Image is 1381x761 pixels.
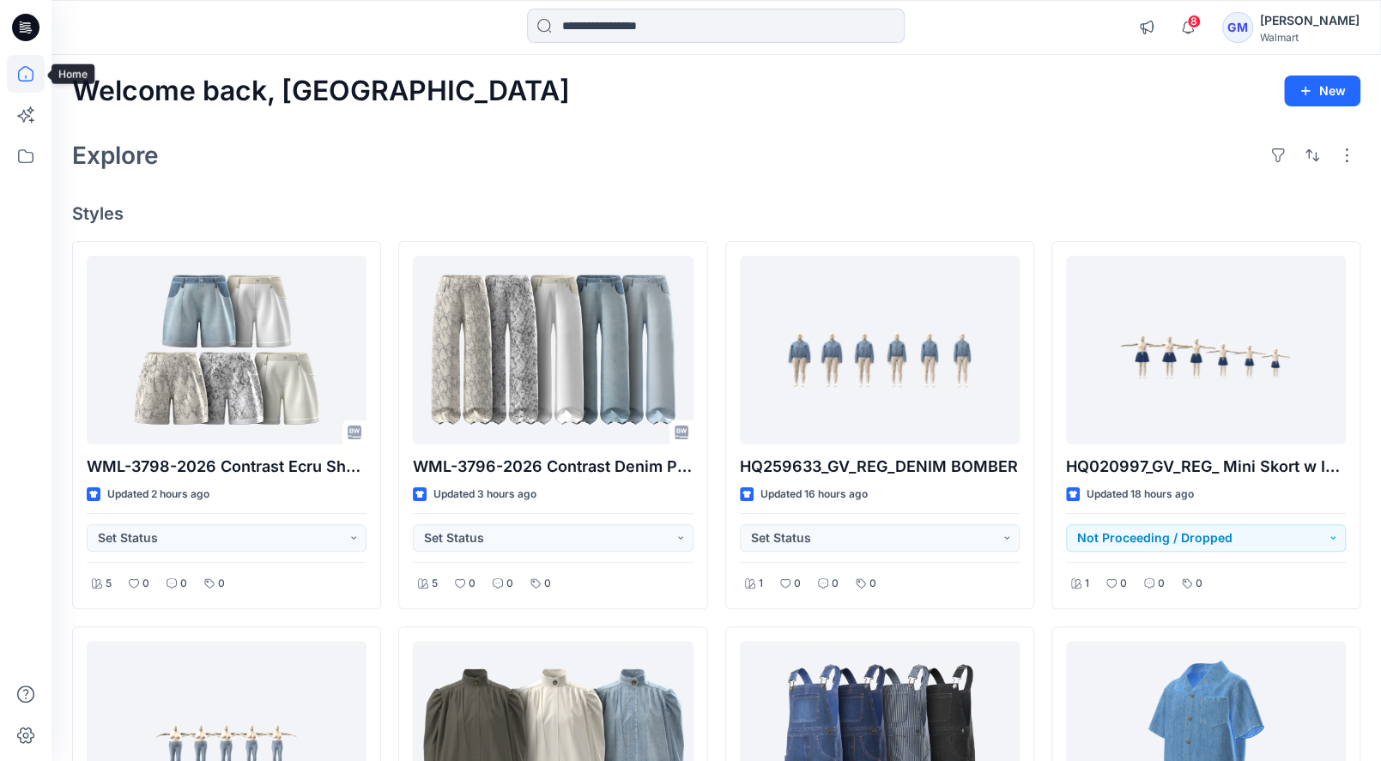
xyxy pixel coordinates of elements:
button: New [1284,75,1360,106]
p: 0 [832,575,839,593]
p: 0 [544,575,551,593]
p: 1 [759,575,763,593]
p: 1 [1085,575,1089,593]
div: [PERSON_NAME] [1260,10,1360,31]
p: 0 [1196,575,1202,593]
h4: Styles [72,203,1360,224]
p: 5 [432,575,438,593]
a: WML-3798-2026 Contrast Ecru Shorts [87,256,366,444]
p: 5 [106,575,112,593]
p: 0 [1120,575,1127,593]
p: Updated 2 hours ago [107,486,209,504]
a: HQ259633_GV_REG_DENIM BOMBER [740,256,1020,444]
h2: Welcome back, [GEOGRAPHIC_DATA] [72,75,570,107]
p: Updated 16 hours ago [760,486,868,504]
p: Updated 3 hours ago [433,486,536,504]
p: HQ020997_GV_REG_ Mini Skort w In [GEOGRAPHIC_DATA] Shorts [1066,455,1346,479]
p: 0 [218,575,225,593]
p: WML-3798-2026 Contrast Ecru Shorts [87,455,366,479]
p: 0 [869,575,876,593]
p: 0 [142,575,149,593]
p: 0 [180,575,187,593]
p: WML-3796-2026 Contrast Denim Pant [413,455,693,479]
div: Walmart [1260,31,1360,44]
span: 8 [1187,15,1201,28]
div: GM [1222,12,1253,43]
p: Updated 18 hours ago [1087,486,1194,504]
h2: Explore [72,142,159,169]
p: 0 [794,575,801,593]
p: 0 [1158,575,1165,593]
a: WML-3796-2026 Contrast Denim Pant [413,256,693,444]
p: 0 [469,575,475,593]
p: HQ259633_GV_REG_DENIM BOMBER [740,455,1020,479]
p: 0 [506,575,513,593]
a: HQ020997_GV_REG_ Mini Skort w In Jersey Shorts [1066,256,1346,444]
